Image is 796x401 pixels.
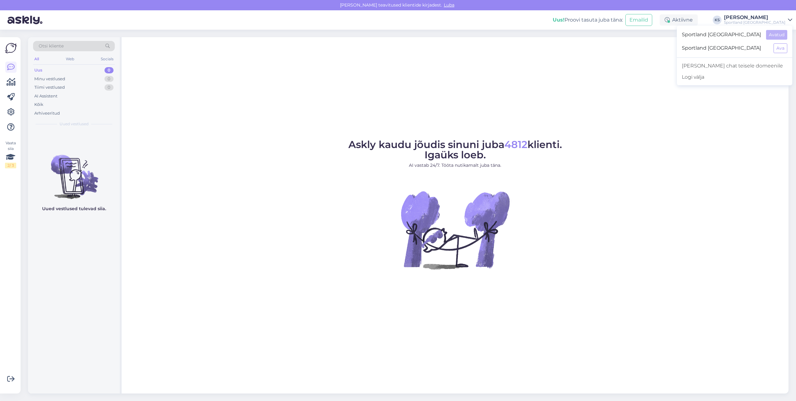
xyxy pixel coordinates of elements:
[348,162,562,169] p: AI vastab 24/7. Tööta nutikamalt juba täna.
[5,163,16,168] div: 2 / 3
[724,15,792,25] a: [PERSON_NAME]Sportland [GEOGRAPHIC_DATA]
[39,43,64,49] span: Otsi kliente
[34,110,60,116] div: Arhiveeritud
[677,60,792,72] a: [PERSON_NAME] chat teisele domeenile
[65,55,75,63] div: Web
[442,2,456,8] span: Luba
[724,20,785,25] div: Sportland [GEOGRAPHIC_DATA]
[34,84,65,91] div: Tiimi vestlused
[99,55,115,63] div: Socials
[34,67,42,73] div: Uus
[5,42,17,54] img: Askly Logo
[553,16,623,24] div: Proovi tasuta juba täna:
[682,43,769,53] span: Sportland [GEOGRAPHIC_DATA]
[553,17,565,23] b: Uus!
[104,67,114,73] div: 0
[682,30,761,40] span: Sportland [GEOGRAPHIC_DATA]
[774,43,787,53] button: Ava
[724,15,785,20] div: [PERSON_NAME]
[766,30,787,40] button: Avatud
[5,140,16,168] div: Vaata siia
[34,93,57,99] div: AI Assistent
[42,205,106,212] p: Uued vestlused tulevad siia.
[34,101,43,108] div: Kõik
[33,55,40,63] div: All
[34,76,65,82] div: Minu vestlused
[677,72,792,83] div: Logi välja
[713,16,721,24] div: KS
[399,174,511,286] img: No Chat active
[28,144,120,200] img: No chats
[625,14,652,26] button: Emailid
[60,121,89,127] span: Uued vestlused
[104,84,114,91] div: 0
[348,138,562,161] span: Askly kaudu jõudis sinuni juba klienti. Igaüks loeb.
[660,14,698,26] div: Aktiivne
[104,76,114,82] div: 0
[504,138,527,151] span: 4812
